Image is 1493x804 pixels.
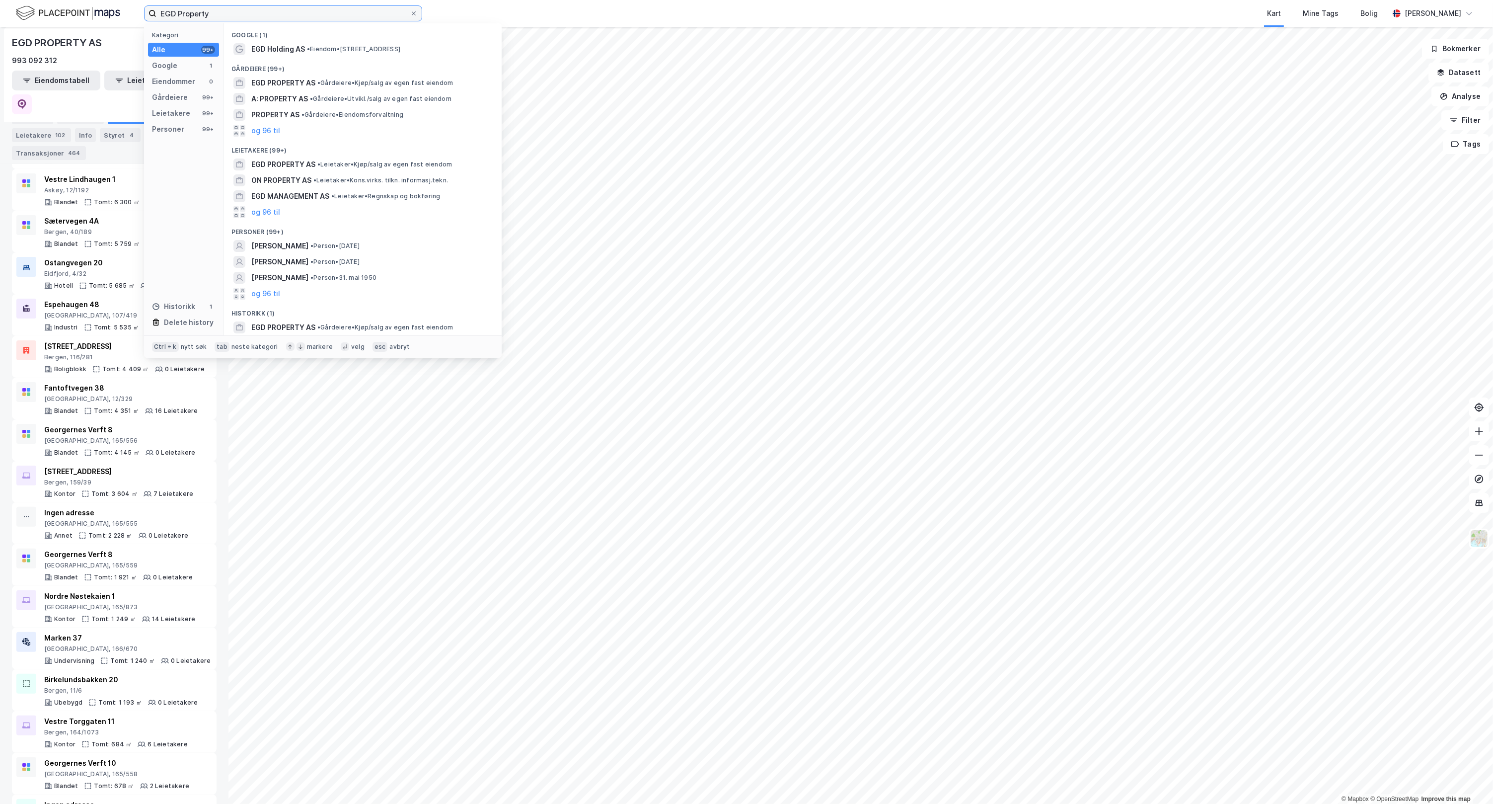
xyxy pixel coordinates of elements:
div: avbryt [389,343,410,351]
div: Bergen, 159/39 [44,479,193,486]
div: Kontor [54,615,75,623]
span: • [301,111,304,118]
span: • [331,192,334,200]
div: Tomt: 3 604 ㎡ [91,490,138,498]
span: • [313,176,316,184]
div: tab [215,342,229,352]
span: PROPERTY AS [251,109,299,121]
div: [GEOGRAPHIC_DATA], 12/329 [44,395,198,403]
span: EGD PROPERTY AS [251,77,315,89]
div: Birkelundsbakken 20 [44,674,198,686]
div: 1 [207,62,215,70]
div: Kategori [152,31,219,39]
div: Tomt: 1 249 ㎡ [91,615,136,623]
button: Filter [1441,110,1489,130]
span: Leietaker • Kjøp/salg av egen fast eiendom [317,161,452,168]
div: Google [152,60,177,72]
div: 0 Leietakere [153,573,193,581]
div: Transaksjoner [12,146,86,160]
span: Leietaker • Regnskap og bokføring [331,192,440,200]
div: Gårdeiere (99+) [224,57,502,75]
div: markere [307,343,333,351]
div: Tomt: 1 193 ㎡ [98,699,142,707]
div: [STREET_ADDRESS] [44,340,205,352]
div: 0 Leietakere [158,699,198,707]
div: 7 Leietakere [153,490,193,498]
span: Person • [DATE] [310,258,360,266]
span: • [310,242,313,249]
div: 4 [127,130,137,140]
div: Vestre Lindhaugen 1 [44,173,190,185]
input: Søk på adresse, matrikkel, gårdeiere, leietakere eller personer [156,6,410,21]
div: [GEOGRAPHIC_DATA], 165/555 [44,520,188,528]
div: Delete history [164,317,214,328]
div: Tomt: 5 535 ㎡ [94,323,140,331]
div: Blandet [54,449,78,457]
button: Leietakertabell [104,71,193,90]
a: Mapbox [1342,796,1369,803]
div: [GEOGRAPHIC_DATA], 165/559 [44,562,193,569]
span: Eiendom • [STREET_ADDRESS] [307,45,400,53]
span: • [317,79,320,86]
div: Leietakere (99+) [224,139,502,157]
div: Georgernes Verft 8 [44,549,193,561]
div: Tomt: 684 ㎡ [91,740,132,748]
div: Blandet [54,407,78,415]
span: Person • [DATE] [310,242,360,250]
iframe: Chat Widget [1443,756,1493,804]
span: • [317,161,320,168]
div: [GEOGRAPHIC_DATA], 165/556 [44,437,195,445]
div: Ubebygd [54,699,82,707]
div: Georgernes Verft 10 [44,757,189,769]
button: Datasett [1428,63,1489,82]
div: 464 [66,148,82,158]
span: [PERSON_NAME] [251,240,308,252]
span: EGD Holding AS [251,43,305,55]
div: Personer (99+) [224,220,502,238]
div: 102 [53,130,67,140]
div: Tomt: 4 409 ㎡ [102,365,149,373]
div: Tomt: 5 759 ㎡ [94,240,140,248]
div: [PERSON_NAME] [1405,7,1461,19]
div: Annet [54,532,73,540]
div: Bergen, 40/189 [44,228,196,236]
span: • [310,274,313,281]
div: Tomt: 5 685 ㎡ [89,282,135,290]
div: Kontrollprogram for chat [1443,756,1493,804]
span: [PERSON_NAME] [251,256,308,268]
button: Eiendomstabell [12,71,100,90]
div: Blandet [54,573,78,581]
span: Gårdeiere • Eiendomsforvaltning [301,111,403,119]
div: Ctrl + k [152,342,179,352]
div: Eiendommer [152,76,195,87]
div: Tomt: 6 300 ㎡ [94,198,140,206]
div: Espehaugen 48 [44,299,195,311]
span: [PERSON_NAME] [251,272,308,284]
a: Improve this map [1421,796,1471,803]
div: Nordre Nøstekaien 1 [44,590,195,602]
div: Sætervegen 4A [44,215,196,227]
button: Analyse [1431,86,1489,106]
div: Bergen, 164/1073 [44,728,188,736]
div: [STREET_ADDRESS] [44,466,193,478]
div: Bergen, 11/6 [44,687,198,695]
div: 0 Leietakere [155,449,195,457]
div: 6 Leietakere [148,740,187,748]
div: 0 Leietakere [165,365,205,373]
div: 0 Leietakere [171,657,211,665]
img: logo.f888ab2527a4732fd821a326f86c7f29.svg [16,4,120,22]
div: 99+ [201,125,215,133]
div: Historikk [152,301,195,313]
div: [GEOGRAPHIC_DATA], 166/670 [44,645,211,653]
span: • [310,258,313,265]
div: Bergen, 116/281 [44,353,205,361]
div: Hotell [54,282,73,290]
div: Industri [54,323,78,331]
div: Marken 37 [44,632,211,644]
div: neste kategori [231,343,278,351]
span: Gårdeiere • Kjøp/salg av egen fast eiendom [317,323,453,331]
div: nytt søk [181,343,207,351]
div: Leietakere [152,107,190,119]
span: EGD PROPERTY AS [251,159,315,170]
img: Z [1470,529,1489,548]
